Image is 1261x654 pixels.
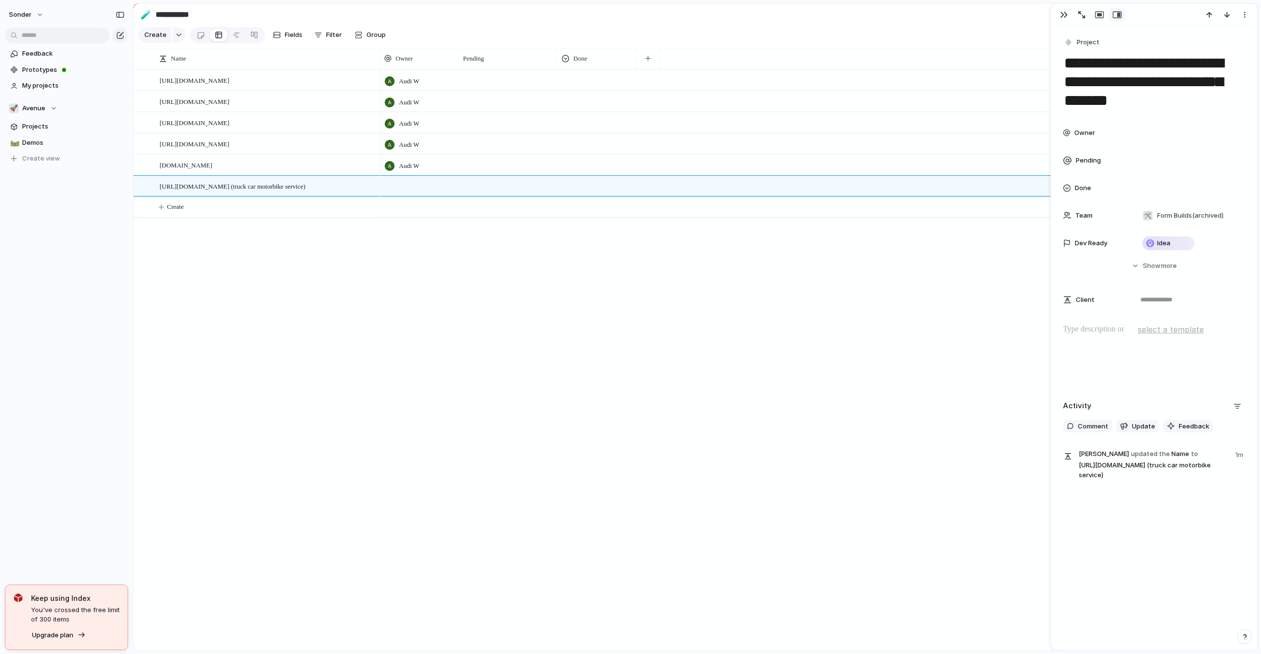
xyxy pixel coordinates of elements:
button: 🧪 [138,7,154,23]
span: Show [1143,261,1161,271]
span: Pending [463,54,484,64]
a: My projects [5,78,128,93]
a: Feedback [5,46,128,61]
div: 🛠️ [1143,211,1153,221]
span: select a template [1138,324,1204,335]
span: Feedback [22,49,125,59]
span: Create [144,30,166,40]
h2: Activity [1063,400,1092,412]
button: Create view [5,151,128,166]
span: Project [1077,37,1099,47]
button: 🛤️ [9,138,19,148]
span: Upgrade plan [32,630,73,640]
button: Fields [269,27,306,43]
span: Demos [22,138,125,148]
span: Comment [1078,422,1108,431]
span: Fields [285,30,302,40]
button: Feedback [1163,420,1213,433]
button: Create [138,27,171,43]
span: [URL][DOMAIN_NAME] [160,74,230,86]
button: Group [350,27,391,43]
span: [URL][DOMAIN_NAME] [160,96,230,107]
span: [DOMAIN_NAME] [160,159,212,170]
span: [URL][DOMAIN_NAME] [160,138,230,149]
span: Owner [1074,128,1095,138]
button: 🚀Avenue [5,101,128,116]
span: Audi W [399,98,419,107]
span: Dev Ready [1075,238,1107,248]
span: My projects [22,81,125,91]
span: Create view [22,154,60,163]
a: 🛤️Demos [5,135,128,150]
button: Filter [310,27,346,43]
button: Project [1062,35,1102,50]
span: Projects [22,122,125,131]
span: Name [URL][DOMAIN_NAME] (truck car motorbike service) [1079,448,1229,480]
button: Upgrade plan [29,628,89,642]
div: 🧪 [140,8,151,21]
span: Feedback [1179,422,1209,431]
span: Avenue [22,103,45,113]
span: updated the [1131,449,1170,459]
span: Prototypes [22,65,125,75]
button: Showmore [1063,257,1245,275]
span: Audi W [399,76,419,86]
div: 🚀 [9,103,19,113]
span: to [1191,449,1198,459]
a: Projects [5,119,128,134]
span: Client [1076,295,1095,305]
div: 🛤️ [10,137,17,148]
button: Comment [1063,420,1112,433]
span: Idea [1157,238,1170,248]
span: Team [1075,211,1093,221]
span: sonder [9,10,32,20]
span: more [1161,261,1177,271]
span: Done [573,54,587,64]
span: Done [1075,183,1091,193]
span: Name [171,54,186,64]
span: Pending [1076,156,1101,165]
span: Filter [326,30,342,40]
span: [URL][DOMAIN_NAME] (truck car motorbike service) [160,180,305,192]
span: Keep using Index [31,593,120,603]
span: [URL][DOMAIN_NAME] [160,117,230,128]
a: Prototypes [5,63,128,77]
span: Form Builds (archived) [1157,211,1224,219]
span: [PERSON_NAME] [1079,449,1129,459]
span: Audi W [399,161,419,171]
span: Update [1132,422,1155,431]
button: Update [1116,420,1159,433]
button: sonder [4,7,49,23]
span: Create [167,202,184,212]
span: Audi W [399,119,419,129]
span: 1m [1235,448,1245,460]
button: select a template [1136,322,1205,337]
span: Owner [396,54,413,64]
span: Group [366,30,386,40]
span: You've crossed the free limit of 300 items [31,605,120,624]
span: Audi W [399,140,419,150]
